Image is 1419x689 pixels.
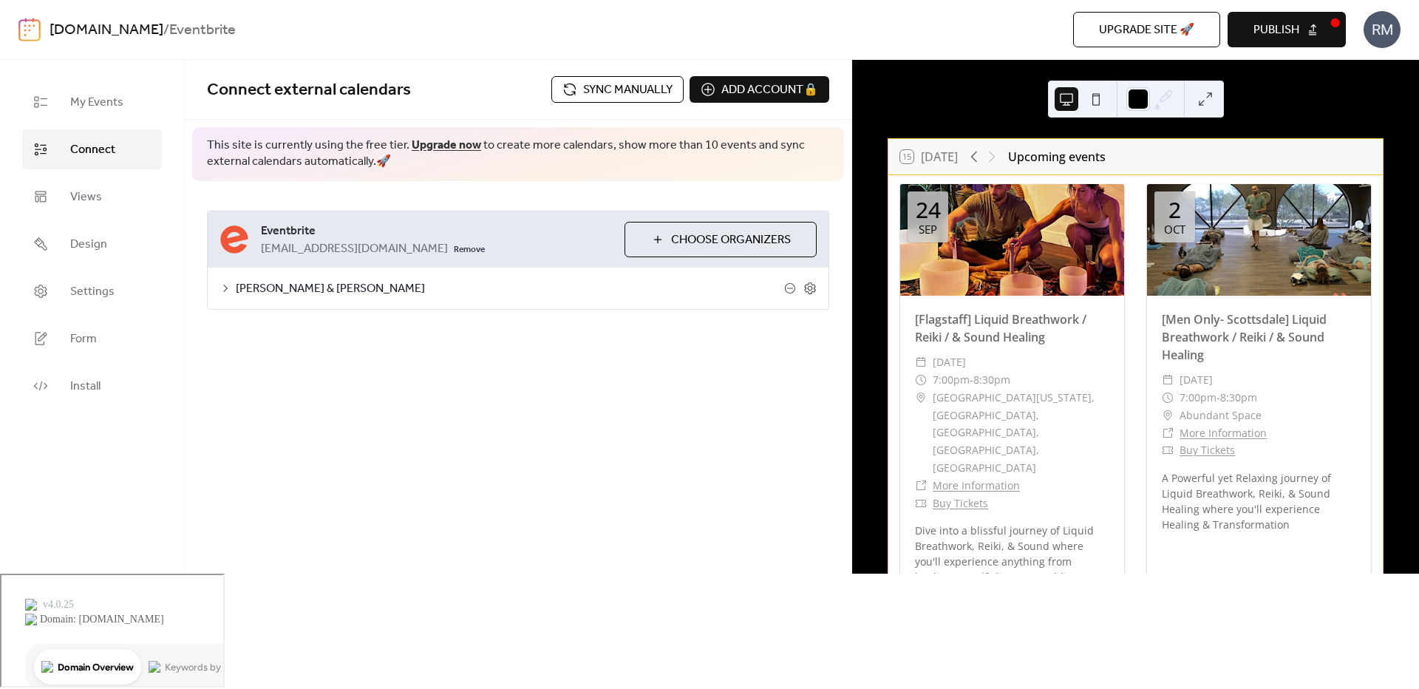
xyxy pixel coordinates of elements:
span: Upgrade site 🚀 [1099,21,1194,39]
a: [Flagstaff] Liquid Breathwork / Reiki / & Sound Healing [915,311,1086,345]
img: eventbrite [220,225,249,254]
a: [DOMAIN_NAME] [50,16,163,44]
span: [GEOGRAPHIC_DATA][US_STATE], [GEOGRAPHIC_DATA], [GEOGRAPHIC_DATA], [GEOGRAPHIC_DATA], [GEOGRAPHIC... [933,389,1109,477]
div: ​ [1162,424,1174,442]
a: Design [22,224,162,264]
div: Domain: [DOMAIN_NAME] [38,38,163,50]
img: tab_keywords_by_traffic_grey.svg [147,86,159,98]
span: Sync manually [583,81,673,99]
a: Settings [22,271,162,311]
span: - [1216,389,1220,407]
div: ​ [1162,371,1174,389]
div: Upcoming events [1008,148,1106,166]
img: tab_domain_overview_orange.svg [40,86,52,98]
span: [DATE] [933,353,966,371]
a: Upgrade now [412,134,481,157]
span: Settings [70,283,115,301]
span: Views [70,189,102,206]
span: [EMAIL_ADDRESS][DOMAIN_NAME] [261,240,448,258]
span: Connect [70,141,115,159]
img: logo [18,18,41,41]
button: Choose Organizers [625,222,817,257]
div: Dive into a blissful journey of Liquid Breathwork, Reiki, & Sound where you'll experience anythin... [900,523,1124,585]
span: Install [70,378,101,396]
span: 8:30pm [1220,389,1257,407]
div: ​ [915,371,927,389]
b: / [163,16,169,44]
span: - [970,371,973,389]
div: ​ [915,477,927,495]
div: Sep [919,224,937,235]
b: Eventbrite [169,16,236,44]
img: website_grey.svg [24,38,35,50]
span: 7:00pm [933,371,970,389]
div: 24 [916,199,941,221]
a: Install [22,366,162,406]
div: ​ [915,353,927,371]
div: Oct [1164,224,1185,235]
div: ​ [1162,389,1174,407]
span: Connect external calendars [207,74,411,106]
div: v 4.0.25 [41,24,72,35]
button: Publish [1228,12,1346,47]
span: 7:00pm [1180,389,1216,407]
span: Form [70,330,97,348]
img: logo_orange.svg [24,24,35,35]
span: Design [70,236,107,254]
span: Choose Organizers [671,231,791,249]
div: RM [1364,11,1401,48]
div: 2 [1168,199,1181,221]
div: Domain Overview [56,87,132,97]
span: My Events [70,94,123,112]
span: Remove [454,244,485,256]
span: Eventbrite [261,223,613,240]
button: Sync manually [551,76,684,103]
button: Upgrade site 🚀 [1073,12,1220,47]
a: My Events [22,82,162,122]
span: Publish [1253,21,1299,39]
a: Views [22,177,162,217]
div: ​ [915,495,927,512]
span: [PERSON_NAME] & [PERSON_NAME] [236,280,784,298]
a: [Men Only- Scottsdale] Liquid Breathwork / Reiki / & Sound Healing [1162,311,1327,363]
div: ​ [1162,407,1174,424]
a: More Information [933,478,1020,492]
span: 8:30pm [973,371,1010,389]
div: ​ [1162,441,1174,459]
div: Keywords by Traffic [163,87,249,97]
span: This site is currently using the free tier. to create more calendars, show more than 10 events an... [207,138,829,171]
a: Buy Tickets [933,496,988,510]
a: Connect [22,129,162,169]
span: [DATE] [1180,371,1213,389]
span: Abundant Space [1180,407,1262,424]
div: ​ [915,389,927,407]
a: Buy Tickets [1180,443,1235,457]
a: Form [22,319,162,359]
div: A Powerful yet Relaxing journey of Liquid Breathwork, Reiki, & Sound Healing where you'll experie... [1147,470,1371,532]
a: More Information [1180,426,1267,440]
